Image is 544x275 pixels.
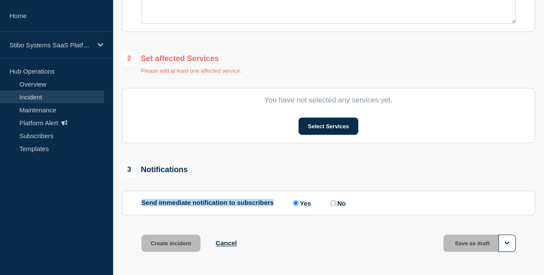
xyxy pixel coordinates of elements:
button: Options [498,235,516,252]
div: Send immediate notification to subscribers [141,199,516,207]
p: Send immediate notification to subscribers [141,199,274,207]
label: No [328,199,346,207]
div: Notifications [122,162,188,177]
button: Cancel [215,239,237,247]
span: 3 [122,162,137,177]
input: Yes [293,200,298,206]
p: Stibo Systems SaaS Platform Status [9,41,92,49]
button: Select Services [298,117,358,135]
button: Save as draft [443,235,516,252]
span: 2 [122,51,137,66]
p: Please add at least one affected service. [141,68,242,74]
p: You have not selected any services yet. [141,96,516,105]
button: Create incident [141,235,201,252]
label: Yes [291,199,311,207]
div: Set affected Services [122,51,242,66]
input: No [330,200,336,206]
